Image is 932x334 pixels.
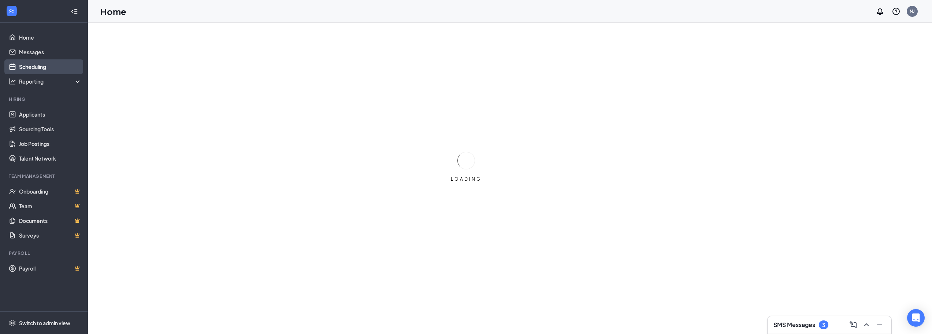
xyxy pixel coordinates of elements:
[907,309,925,327] div: Open Intercom Messenger
[19,107,82,122] a: Applicants
[19,199,82,213] a: TeamCrown
[19,184,82,199] a: OnboardingCrown
[847,319,859,331] button: ComposeMessage
[19,136,82,151] a: Job Postings
[19,59,82,74] a: Scheduling
[9,78,16,85] svg: Analysis
[19,261,82,276] a: PayrollCrown
[8,7,15,15] svg: WorkstreamLogo
[19,45,82,59] a: Messages
[9,250,80,256] div: Payroll
[71,8,78,15] svg: Collapse
[874,319,885,331] button: Minimize
[100,5,126,18] h1: Home
[19,30,82,45] a: Home
[9,319,16,327] svg: Settings
[9,96,80,102] div: Hiring
[19,319,70,327] div: Switch to admin view
[849,320,858,329] svg: ComposeMessage
[19,78,82,85] div: Reporting
[862,320,871,329] svg: ChevronUp
[773,321,815,329] h3: SMS Messages
[876,7,884,16] svg: Notifications
[19,151,82,166] a: Talent Network
[19,122,82,136] a: Sourcing Tools
[19,228,82,243] a: SurveysCrown
[875,320,884,329] svg: Minimize
[910,8,915,14] div: NJ
[9,173,80,179] div: Team Management
[861,319,872,331] button: ChevronUp
[448,176,484,182] div: LOADING
[19,213,82,228] a: DocumentsCrown
[822,322,825,328] div: 3
[892,7,901,16] svg: QuestionInfo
